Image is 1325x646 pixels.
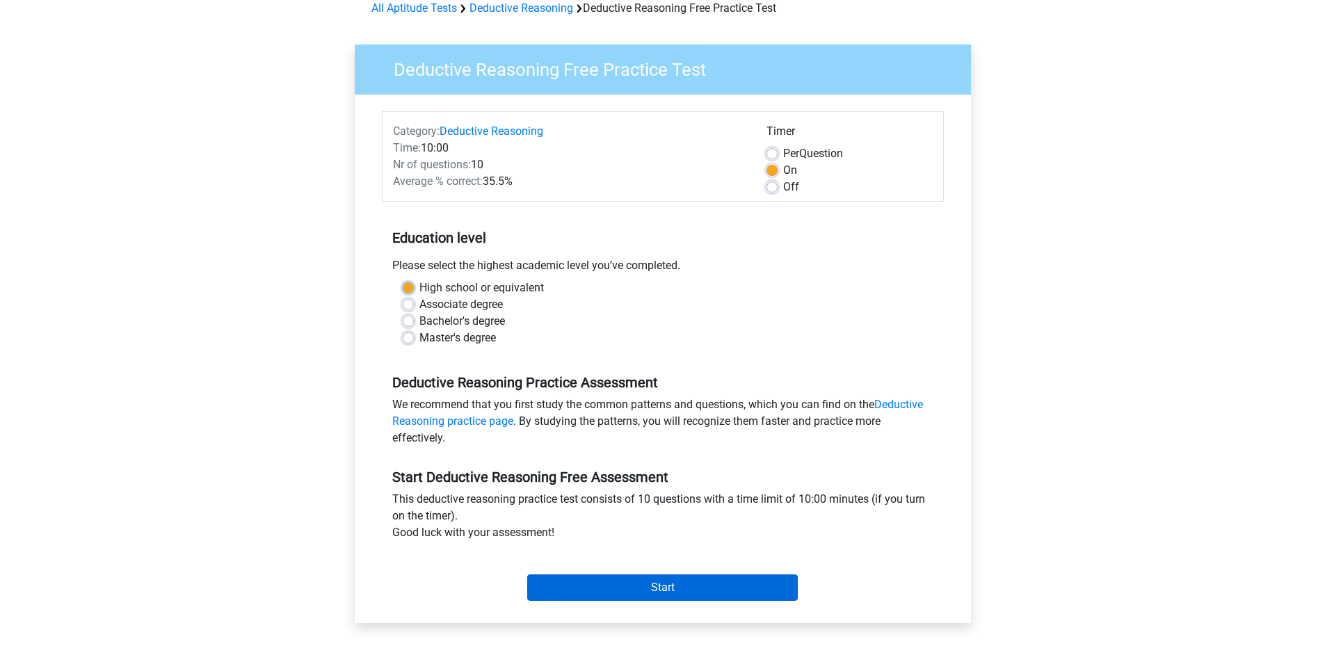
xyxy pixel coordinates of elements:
div: Please select the highest academic level you’ve completed. [382,257,944,280]
div: This deductive reasoning practice test consists of 10 questions with a time limit of 10:00 minute... [382,491,944,547]
label: High school or equivalent [419,280,544,296]
a: Deductive Reasoning [440,124,543,138]
label: Master's degree [419,330,496,346]
span: Per [783,147,799,160]
label: Off [783,179,799,195]
h3: Deductive Reasoning Free Practice Test [377,54,961,81]
label: Bachelor's degree [419,313,505,330]
a: Deductive Reasoning [469,1,573,15]
span: Time: [393,141,421,154]
span: Average % correct: [393,175,483,188]
h5: Deductive Reasoning Practice Assessment [392,374,933,391]
div: 35.5% [383,173,756,190]
div: 10 [383,156,756,173]
div: Timer [766,123,933,145]
label: Associate degree [419,296,503,313]
span: Nr of questions: [393,158,471,171]
a: All Aptitude Tests [371,1,457,15]
label: On [783,162,797,179]
span: Category: [393,124,440,138]
h5: Start Deductive Reasoning Free Assessment [392,469,933,485]
h5: Education level [392,224,933,252]
div: We recommend that you first study the common patterns and questions, which you can find on the . ... [382,396,944,452]
div: 10:00 [383,140,756,156]
label: Question [783,145,843,162]
input: Start [527,574,798,601]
